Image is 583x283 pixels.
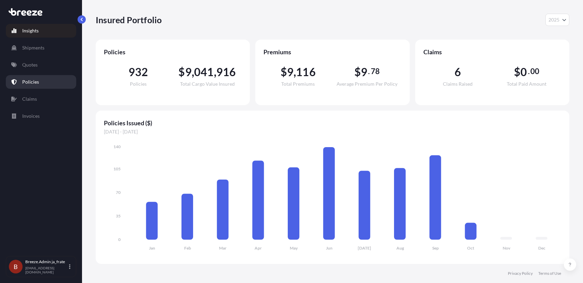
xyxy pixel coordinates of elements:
[113,144,121,149] tspan: 140
[255,245,262,251] tspan: Apr
[294,67,296,77] span: ,
[178,67,185,77] span: $
[507,82,546,86] span: Total Paid Amount
[6,58,76,72] a: Quotes
[6,75,76,89] a: Policies
[548,16,559,23] span: 2025
[358,245,371,251] tspan: [DATE]
[337,82,397,86] span: Average Premium Per Policy
[361,67,367,77] span: 9
[538,245,545,251] tspan: Dec
[455,67,461,77] span: 6
[528,69,530,74] span: .
[22,61,38,68] p: Quotes
[396,245,404,251] tspan: Aug
[219,245,227,251] tspan: Mar
[104,119,561,127] span: Policies Issued ($)
[180,82,235,86] span: Total Cargo Value Insured
[354,67,361,77] span: $
[22,27,39,34] p: Insights
[545,14,569,26] button: Year Selector
[514,67,520,77] span: $
[104,128,561,135] span: [DATE] - [DATE]
[263,48,401,56] span: Premiums
[520,67,527,77] span: 0
[503,245,511,251] tspan: Nov
[432,245,439,251] tspan: Sep
[14,263,18,270] span: B
[185,67,192,77] span: 9
[508,271,533,276] a: Privacy Policy
[149,245,155,251] tspan: Jan
[113,166,121,171] tspan: 105
[96,14,162,25] p: Insured Portfolio
[184,245,191,251] tspan: Feb
[22,79,39,85] p: Policies
[467,245,474,251] tspan: Oct
[530,69,539,74] span: 00
[290,245,298,251] tspan: May
[6,41,76,55] a: Shipments
[128,67,148,77] span: 932
[368,69,370,74] span: .
[538,271,561,276] a: Terms of Use
[371,69,380,74] span: 78
[214,67,216,77] span: ,
[104,48,242,56] span: Policies
[22,113,40,119] p: Invoices
[326,245,333,251] tspan: Jun
[130,82,147,86] span: Policies
[116,190,121,195] tspan: 70
[6,24,76,38] a: Insights
[25,266,68,274] p: [EMAIL_ADDRESS][DOMAIN_NAME]
[216,67,236,77] span: 916
[118,237,121,242] tspan: 0
[443,82,473,86] span: Claims Raised
[281,82,315,86] span: Total Premiums
[25,259,68,265] p: Breeze.Admin ja_frate
[6,92,76,106] a: Claims
[22,44,44,51] p: Shipments
[22,96,37,102] p: Claims
[6,109,76,123] a: Invoices
[287,67,294,77] span: 9
[192,67,194,77] span: ,
[281,67,287,77] span: $
[296,67,316,77] span: 116
[194,67,214,77] span: 041
[423,48,561,56] span: Claims
[116,213,121,218] tspan: 35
